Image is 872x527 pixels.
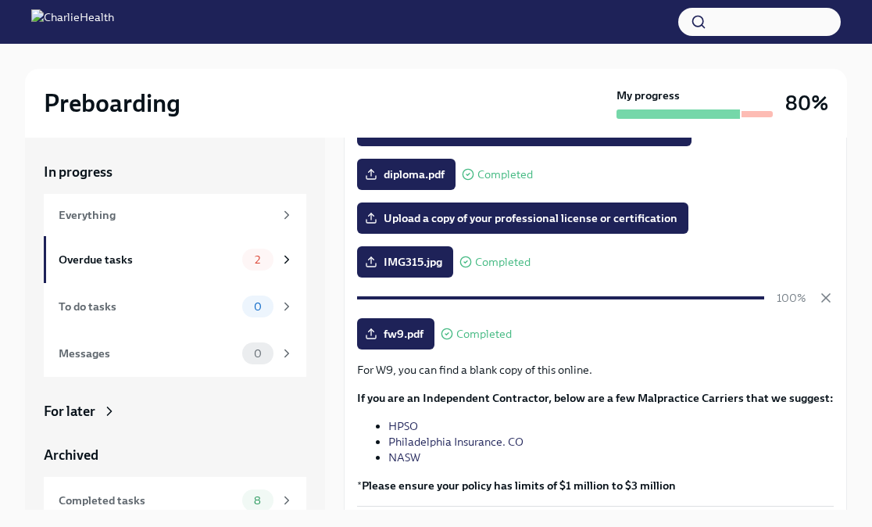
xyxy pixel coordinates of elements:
[368,210,677,226] span: Upload a copy of your professional license or certification
[44,477,306,524] a: Completed tasks8
[44,163,306,181] a: In progress
[31,9,114,34] img: CharlieHealth
[362,479,676,493] strong: Please ensure your policy has limits of $1 million to $3 million
[245,301,271,313] span: 0
[59,298,236,315] div: To do tasks
[357,159,456,190] label: diploma.pdf
[59,251,236,268] div: Overdue tasks
[44,330,306,377] a: Messages0
[357,391,834,405] strong: If you are an Independent Contractor, below are a few Malpractice Carriers that we suggest:
[245,254,270,266] span: 2
[388,435,524,449] a: Philadelphia Insurance. CO
[368,167,445,182] span: diploma.pdf
[59,345,236,362] div: Messages
[44,88,180,119] h2: Preboarding
[368,254,442,270] span: IMG315.jpg
[388,419,418,433] a: HPSO
[59,492,236,509] div: Completed tasks
[357,362,834,378] p: For W9, you can find a blank copy of this online.
[357,246,453,278] label: IMG315.jpg
[44,402,306,421] a: For later
[357,318,434,350] label: fw9.pdf
[44,236,306,283] a: Overdue tasks2
[44,446,306,464] a: Archived
[475,256,531,268] span: Completed
[44,194,306,236] a: Everything
[477,169,533,181] span: Completed
[357,203,688,234] label: Upload a copy of your professional license or certification
[368,326,423,342] span: fw9.pdf
[44,283,306,330] a: To do tasks0
[456,328,512,340] span: Completed
[245,495,270,507] span: 8
[777,290,806,306] p: 100%
[616,88,680,103] strong: My progress
[44,402,95,421] div: For later
[818,290,834,306] button: Cancel
[388,450,420,464] a: NASW
[785,89,828,117] h3: 80%
[59,206,273,224] div: Everything
[245,348,271,360] span: 0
